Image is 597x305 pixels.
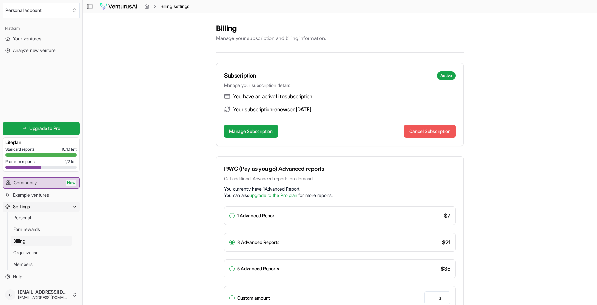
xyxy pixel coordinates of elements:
a: upgrade to the Pro plan [249,192,297,198]
a: Organization [11,247,72,258]
label: Custom amount [237,296,270,300]
div: Platform [3,23,80,34]
a: Members [11,259,72,269]
span: [DATE] [296,106,311,113]
span: on [290,106,296,113]
p: Manage your subscription and billing information. [216,34,464,42]
a: Earn rewards [11,224,72,234]
button: Manage Subscription [224,125,278,138]
span: Upgrade to Pro [29,125,60,132]
button: Settings [3,202,80,212]
span: You can also for more reports. [224,192,333,198]
span: Earn rewards [13,226,40,233]
a: Your ventures [3,34,80,44]
p: Manage your subscription details [224,82,456,89]
span: subscription. [285,93,314,100]
button: o[EMAIL_ADDRESS][DOMAIN_NAME][EMAIL_ADDRESS][DOMAIN_NAME] [3,287,80,302]
span: [EMAIL_ADDRESS][DOMAIN_NAME] [18,295,69,300]
a: Example ventures [3,190,80,200]
span: Help [13,273,22,280]
span: Lite [276,93,285,100]
button: Select an organization [3,3,80,18]
h3: PAYG (Pay as you go) Advanced reports [224,164,456,173]
p: Get additional Advanced reports on demand [224,175,456,182]
span: o [5,289,15,300]
span: [EMAIL_ADDRESS][DOMAIN_NAME] [18,289,69,295]
span: New [66,180,76,186]
a: Upgrade to Pro [3,122,80,135]
a: CommunityNew [3,178,79,188]
span: $ 35 [441,265,450,273]
a: Analyze new venture [3,45,80,56]
span: 10 / 10 left [62,147,77,152]
span: Analyze new venture [13,47,56,54]
span: You have an active [233,93,276,100]
a: Personal [11,212,72,223]
h3: Lite plan [5,139,77,146]
a: Billing [11,236,72,246]
nav: breadcrumb [144,3,189,10]
span: Billing settings [160,3,189,10]
span: Your subscription [233,106,272,113]
h2: Billing [216,23,464,34]
span: Premium reports [5,159,35,164]
label: 5 Advanced Reports [237,267,279,271]
a: Help [3,271,80,282]
span: Organization [13,249,39,256]
span: renews [272,106,290,113]
span: Community [14,180,37,186]
h3: Subscription [224,71,256,80]
span: Billing [13,238,25,244]
span: Standard reports [5,147,35,152]
span: Members [13,261,33,267]
span: Personal [13,214,31,221]
span: Settings [13,203,30,210]
label: 3 Advanced Reports [237,240,279,245]
label: 1 Advanced Report [237,213,276,218]
span: Your ventures [13,36,41,42]
button: Cancel Subscription [404,125,456,138]
img: logo [100,3,137,10]
span: $ 21 [442,238,450,246]
div: Active [437,71,456,80]
span: 1 / 2 left [65,159,77,164]
p: You currently have 1 Advanced Report . [224,186,456,192]
span: $ 7 [444,212,450,220]
span: Example ventures [13,192,49,198]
